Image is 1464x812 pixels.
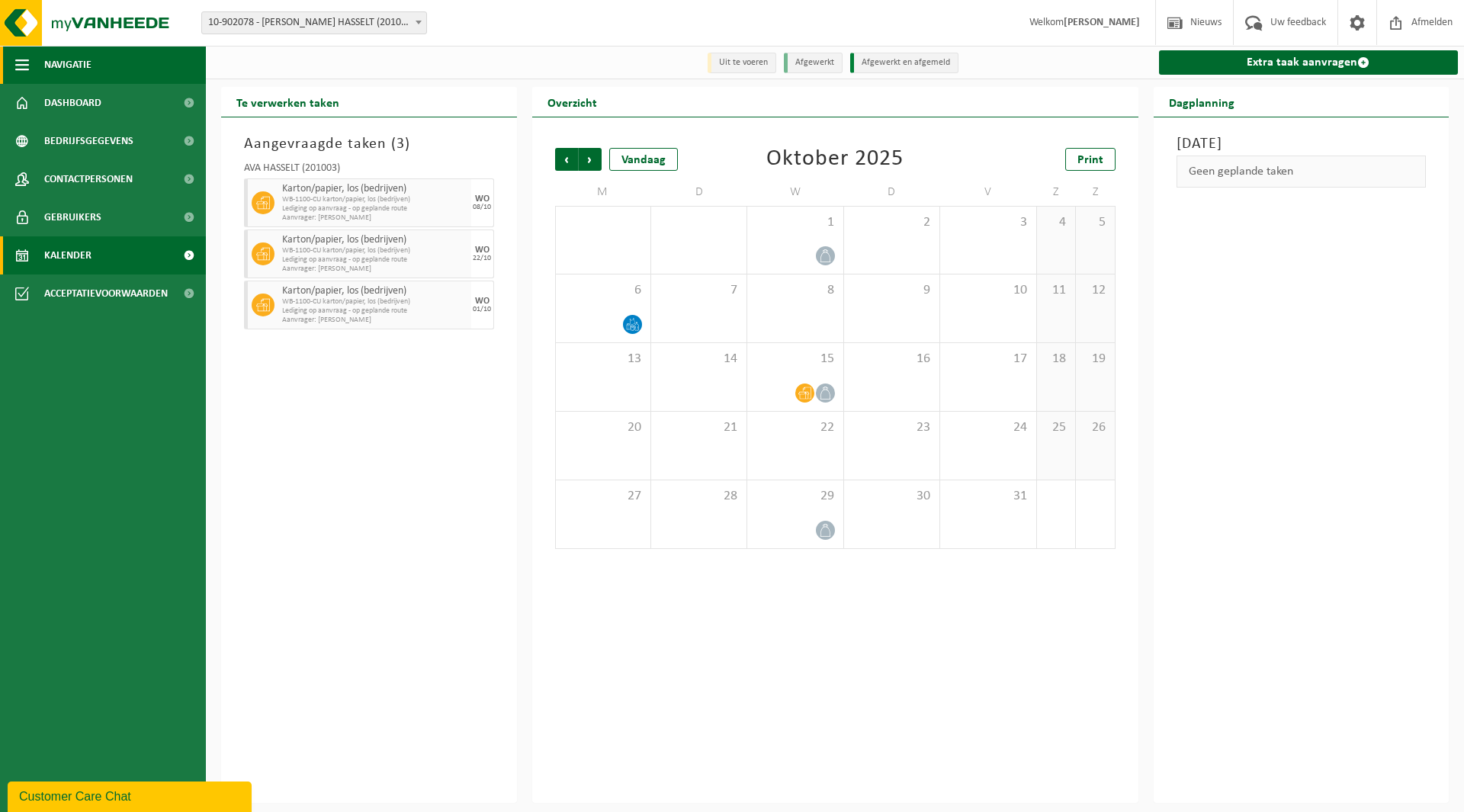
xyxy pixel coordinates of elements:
td: Z [1076,178,1115,206]
span: 20 [563,419,643,436]
span: 11 [1045,282,1067,299]
iframe: chat widget [8,778,255,812]
span: WB-1100-CU karton/papier, los (bedrijven) [282,297,467,307]
span: 4 [1045,214,1067,231]
span: Lediging op aanvraag - op geplande route [282,307,467,316]
span: Volgende [579,148,602,171]
td: M [555,178,651,206]
td: V [940,178,1036,206]
div: 22/10 [473,255,491,262]
span: Dashboard [44,84,101,122]
span: 21 [659,419,739,436]
span: 17 [948,351,1028,367]
span: 10-902078 - AVA HASSELT (201003) - HASSELT [202,12,426,34]
span: Print [1077,154,1103,166]
span: 10 [948,282,1028,299]
span: 18 [1045,351,1067,367]
li: Afgewerkt en afgemeld [850,53,958,73]
span: 28 [659,488,739,505]
div: Geen geplande taken [1177,156,1427,188]
span: 6 [563,282,643,299]
td: Z [1037,178,1076,206]
h2: Dagplanning [1154,87,1250,117]
strong: [PERSON_NAME] [1064,17,1140,28]
span: 15 [755,351,835,367]
span: 3 [948,214,1028,231]
span: Lediging op aanvraag - op geplande route [282,204,467,213]
div: 08/10 [473,204,491,211]
span: 2 [852,214,932,231]
span: WB-1100-CU karton/papier, los (bedrijven) [282,195,467,204]
span: Karton/papier, los (bedrijven) [282,183,467,195]
h2: Te verwerken taken [221,87,355,117]
span: Aanvrager: [PERSON_NAME] [282,213,467,223]
span: 10-902078 - AVA HASSELT (201003) - HASSELT [201,11,427,34]
span: 30 [852,488,932,505]
span: 16 [852,351,932,367]
div: 01/10 [473,306,491,313]
span: Gebruikers [44,198,101,236]
div: WO [475,194,490,204]
span: 5 [1084,214,1106,231]
span: Karton/papier, los (bedrijven) [282,285,467,297]
td: D [844,178,940,206]
a: Extra taak aanvragen [1159,50,1459,75]
li: Uit te voeren [708,53,776,73]
span: 14 [659,351,739,367]
td: D [651,178,747,206]
div: WO [475,246,490,255]
div: WO [475,297,490,306]
span: 31 [948,488,1028,505]
span: 29 [755,488,835,505]
span: Aanvrager: [PERSON_NAME] [282,316,467,325]
span: 1 [755,214,835,231]
span: 19 [1084,351,1106,367]
span: 3 [396,136,405,152]
a: Print [1065,148,1116,171]
span: 9 [852,282,932,299]
h3: [DATE] [1177,133,1427,156]
span: Contactpersonen [44,160,133,198]
span: Navigatie [44,46,91,84]
div: AVA HASSELT (201003) [244,163,494,178]
span: 24 [948,419,1028,436]
span: 8 [755,282,835,299]
div: Oktober 2025 [766,148,904,171]
span: 7 [659,282,739,299]
span: Lediging op aanvraag - op geplande route [282,255,467,265]
span: Aanvrager: [PERSON_NAME] [282,265,467,274]
span: Karton/papier, los (bedrijven) [282,234,467,246]
h3: Aangevraagde taken ( ) [244,133,494,156]
span: Kalender [44,236,91,274]
span: 23 [852,419,932,436]
span: 12 [1084,282,1106,299]
span: 22 [755,419,835,436]
span: WB-1100-CU karton/papier, los (bedrijven) [282,246,467,255]
h2: Overzicht [532,87,612,117]
span: 27 [563,488,643,505]
span: 13 [563,351,643,367]
span: Vorige [555,148,578,171]
li: Afgewerkt [784,53,843,73]
span: 26 [1084,419,1106,436]
span: Acceptatievoorwaarden [44,274,168,313]
div: Vandaag [609,148,678,171]
span: Bedrijfsgegevens [44,122,133,160]
span: 25 [1045,419,1067,436]
td: W [747,178,843,206]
